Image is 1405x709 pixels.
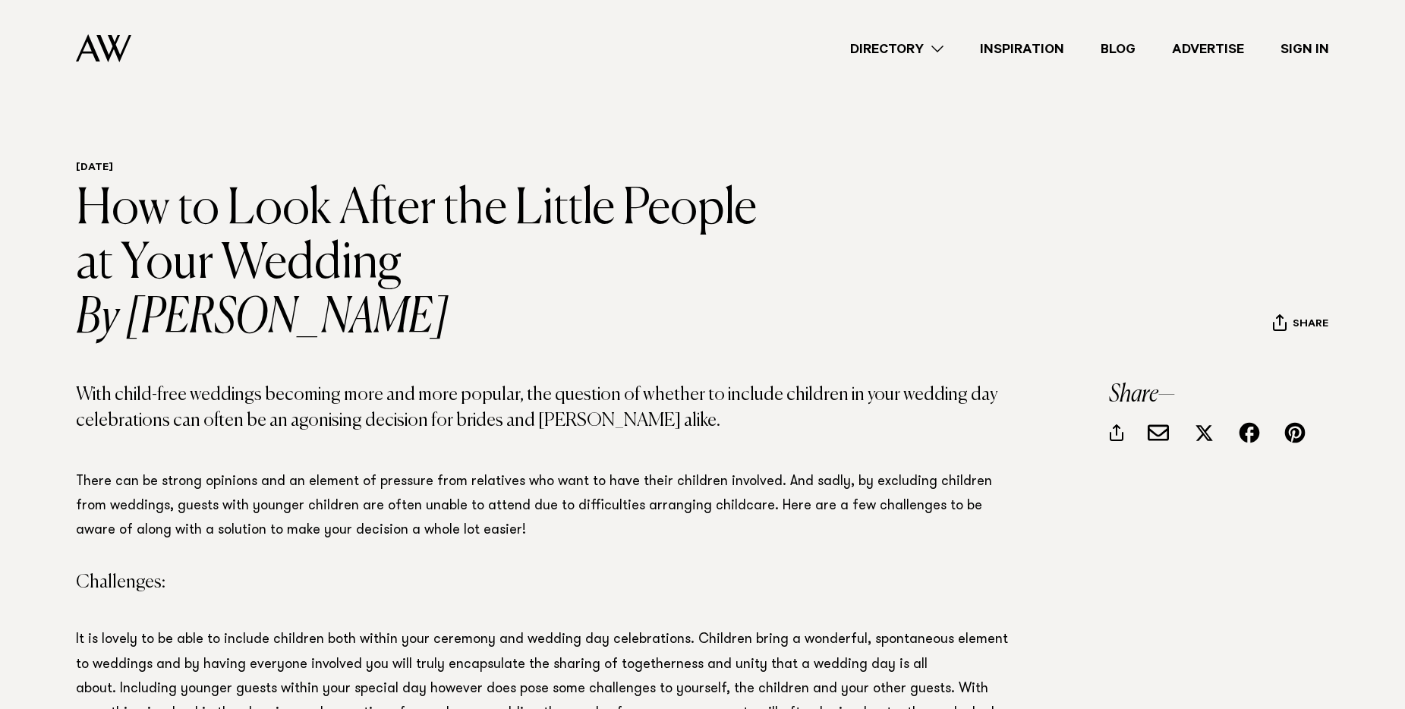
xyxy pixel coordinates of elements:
span: Share [1293,318,1328,332]
h4: Challenges: [76,555,1010,591]
img: Auckland Weddings Logo [76,34,131,62]
p: There can be strong opinions and an element of pressure from relatives who want to have their chi... [76,470,1010,543]
h1: How to Look After the Little People at Your Wedding [76,182,778,346]
h6: [DATE] [76,162,778,176]
a: Blog [1082,39,1154,59]
a: Advertise [1154,39,1262,59]
h3: Share [1109,383,1329,407]
i: By [PERSON_NAME] [76,291,778,346]
a: Directory [832,39,962,59]
a: Sign In [1262,39,1347,59]
p: With child-free weddings becoming more and more popular, the question of whether to include child... [76,383,1010,433]
button: Share [1272,314,1329,336]
a: Inspiration [962,39,1082,59]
